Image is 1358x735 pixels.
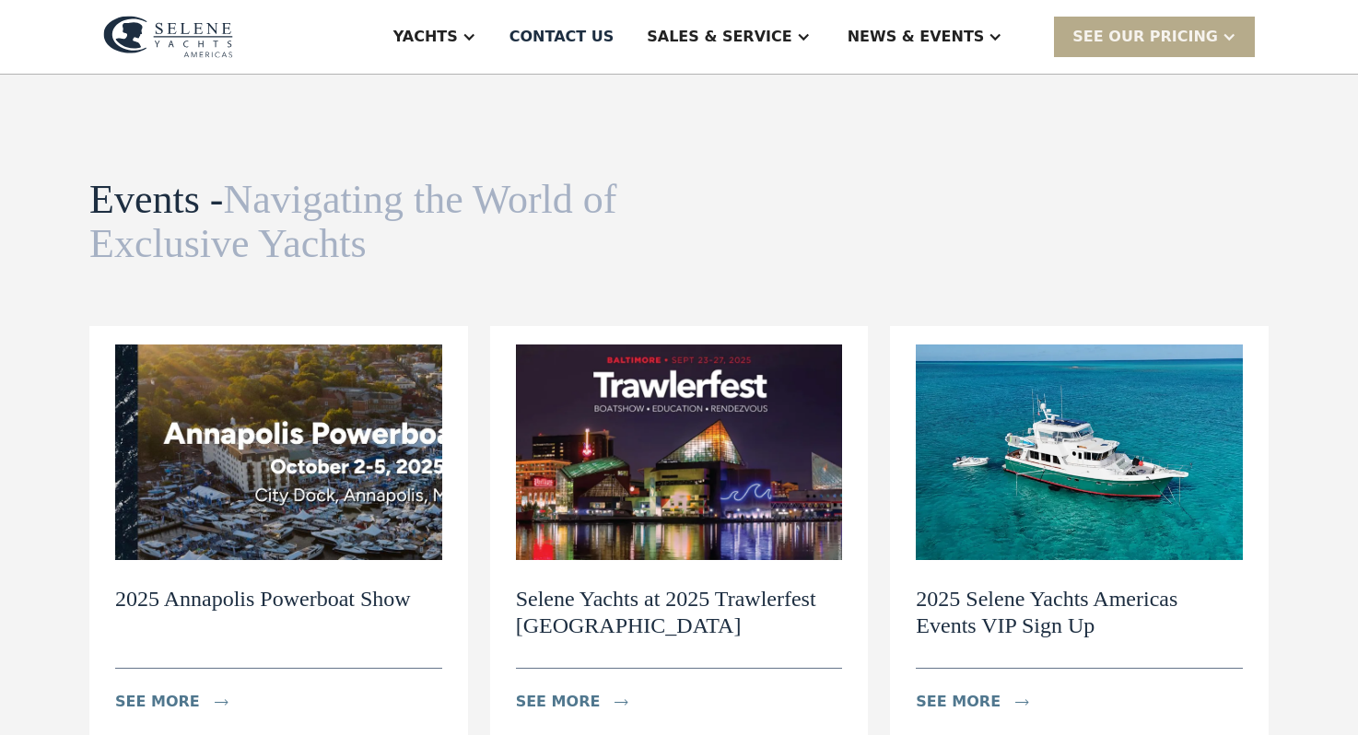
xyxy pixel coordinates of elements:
[393,26,458,48] div: Yachts
[916,586,1243,639] h2: 2025 Selene Yachts Americas Events VIP Sign Up
[115,691,200,713] div: see more
[215,699,228,706] img: icon
[115,586,411,612] h2: 2025 Annapolis Powerboat Show
[509,26,615,48] div: Contact US
[1015,699,1029,706] img: icon
[647,26,791,48] div: Sales & Service
[89,178,622,267] h1: Events -
[1054,17,1255,56] div: SEE Our Pricing
[1072,26,1218,48] div: SEE Our Pricing
[516,691,601,713] div: see more
[916,691,1001,713] div: see more
[848,26,985,48] div: News & EVENTS
[103,16,233,58] img: logo
[89,177,616,266] span: Navigating the World of Exclusive Yachts
[516,586,843,639] h2: Selene Yachts at 2025 Trawlerfest [GEOGRAPHIC_DATA]
[615,699,628,706] img: icon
